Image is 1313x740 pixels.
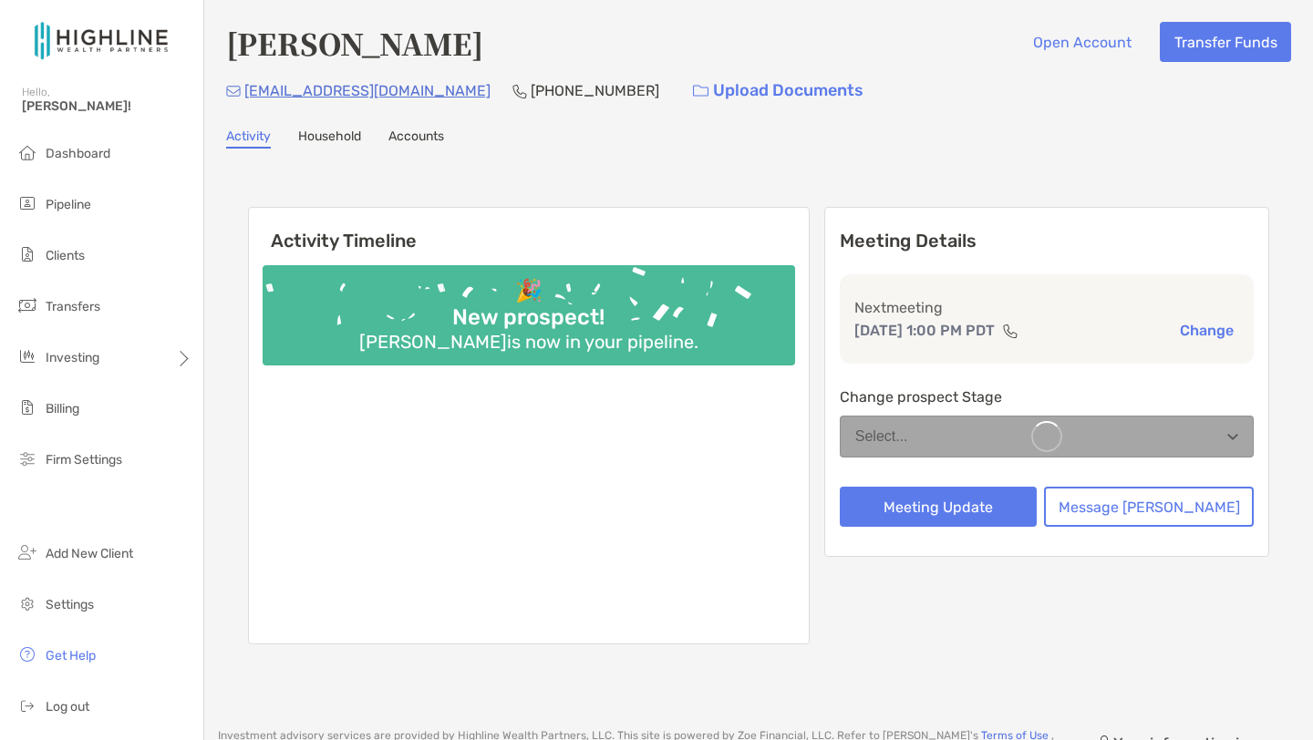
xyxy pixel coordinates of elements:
p: Meeting Details [840,230,1254,252]
img: get-help icon [16,643,38,665]
img: investing icon [16,345,38,367]
img: dashboard icon [16,141,38,163]
button: Open Account [1018,22,1145,62]
span: Get Help [46,648,96,663]
h4: [PERSON_NAME] [226,22,483,64]
span: Investing [46,350,99,365]
img: communication type [1002,324,1018,338]
span: Add New Client [46,546,133,561]
span: Pipeline [46,197,91,212]
button: Message [PERSON_NAME] [1044,487,1254,527]
span: Dashboard [46,146,110,161]
button: Change [1174,321,1239,340]
p: [EMAIL_ADDRESS][DOMAIN_NAME] [244,79,491,102]
a: Activity [226,128,271,149]
div: 🎉 [508,278,550,304]
button: Meeting Update [840,487,1037,527]
img: Zoe Logo [22,7,181,73]
h6: Activity Timeline [249,208,809,252]
a: Upload Documents [681,71,875,110]
span: Clients [46,248,85,263]
img: logout icon [16,694,38,716]
button: Transfer Funds [1160,22,1291,62]
p: Change prospect Stage [840,385,1254,408]
span: [PERSON_NAME]! [22,98,192,114]
span: Log out [46,699,89,714]
span: Settings [46,597,94,612]
div: [PERSON_NAME] is now in your pipeline. [352,331,706,353]
img: firm-settings icon [16,447,38,469]
img: button icon [693,85,708,98]
p: [DATE] 1:00 PM PDT [854,319,995,342]
span: Billing [46,401,79,416]
img: Phone Icon [512,84,527,98]
span: Firm Settings [46,452,122,468]
span: Transfers [46,299,100,314]
a: Accounts [388,128,444,149]
a: Household [298,128,361,149]
img: transfers icon [16,294,38,316]
img: add_new_client icon [16,541,38,563]
img: settings icon [16,592,38,614]
div: New prospect! [445,304,612,331]
p: Next meeting [854,296,1239,319]
img: billing icon [16,396,38,418]
img: clients icon [16,243,38,265]
p: [PHONE_NUMBER] [531,79,659,102]
img: Email Icon [226,86,241,97]
img: pipeline icon [16,192,38,214]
